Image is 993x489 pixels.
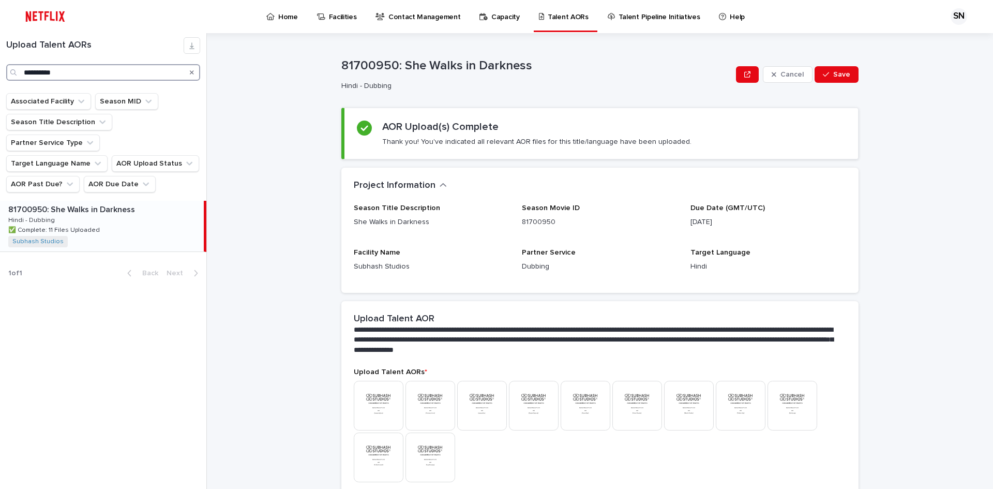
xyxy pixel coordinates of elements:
[6,114,112,130] button: Season Title Description
[84,176,156,192] button: AOR Due Date
[354,249,400,256] span: Facility Name
[8,225,102,234] p: ✅ Complete: 11 Files Uploaded
[833,71,850,78] span: Save
[119,269,162,278] button: Back
[763,66,813,83] button: Cancel
[382,137,691,146] p: Thank you! You've indicated all relevant AOR files for this title/language have been uploaded.
[354,261,509,272] p: Subhash Studios
[8,215,57,224] p: Hindi - Dubbing
[354,314,434,325] h2: Upload Talent AOR
[780,71,804,78] span: Cancel
[522,261,678,272] p: Dubbing
[167,270,189,277] span: Next
[136,270,158,277] span: Back
[12,238,64,245] a: Subhash Studios
[522,204,580,212] span: Season Movie ID
[21,6,70,27] img: ifQbXi3ZQGMSEF7WDB7W
[6,155,108,172] button: Target Language Name
[815,66,859,83] button: Save
[951,8,967,25] div: SN
[6,135,100,151] button: Partner Service Type
[6,40,184,51] h1: Upload Talent AORs
[6,64,200,81] input: Search
[162,269,206,278] button: Next
[341,58,732,73] p: 81700950: She Walks in Darkness
[6,176,80,192] button: AOR Past Due?
[112,155,199,172] button: AOR Upload Status
[690,204,765,212] span: Due Date (GMT/UTC)
[95,93,158,110] button: Season MID
[690,249,750,256] span: Target Language
[8,203,137,215] p: 81700950: She Walks in Darkness
[690,217,846,228] p: [DATE]
[354,204,440,212] span: Season Title Description
[354,180,435,191] h2: Project Information
[341,82,728,91] p: Hindi - Dubbing
[6,93,91,110] button: Associated Facility
[354,180,447,191] button: Project Information
[690,261,846,272] p: Hindi
[354,217,509,228] p: She Walks in Darkness
[522,217,678,228] p: 81700950
[522,249,576,256] span: Partner Service
[354,368,427,376] span: Upload Talent AORs
[382,121,499,133] h2: AOR Upload(s) Complete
